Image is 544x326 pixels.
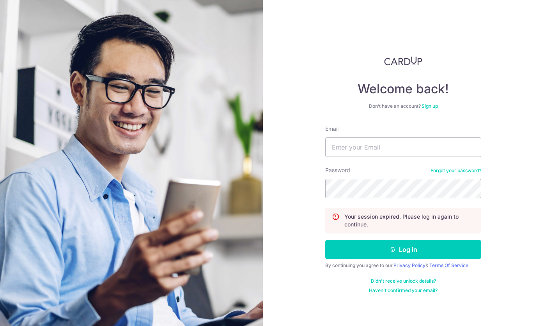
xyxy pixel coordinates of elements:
[429,262,468,268] a: Terms Of Service
[325,166,350,174] label: Password
[325,240,481,259] button: Log in
[325,137,481,157] input: Enter your Email
[344,213,475,228] p: Your session expired. Please log in again to continue.
[393,262,425,268] a: Privacy Policy
[325,81,481,97] h4: Welcome back!
[325,125,338,133] label: Email
[431,167,481,174] a: Forgot your password?
[325,262,481,269] div: By continuing you agree to our &
[371,278,436,284] a: Didn't receive unlock details?
[369,287,438,294] a: Haven't confirmed your email?
[384,56,422,66] img: CardUp Logo
[325,103,481,109] div: Don’t have an account?
[422,103,438,109] a: Sign up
